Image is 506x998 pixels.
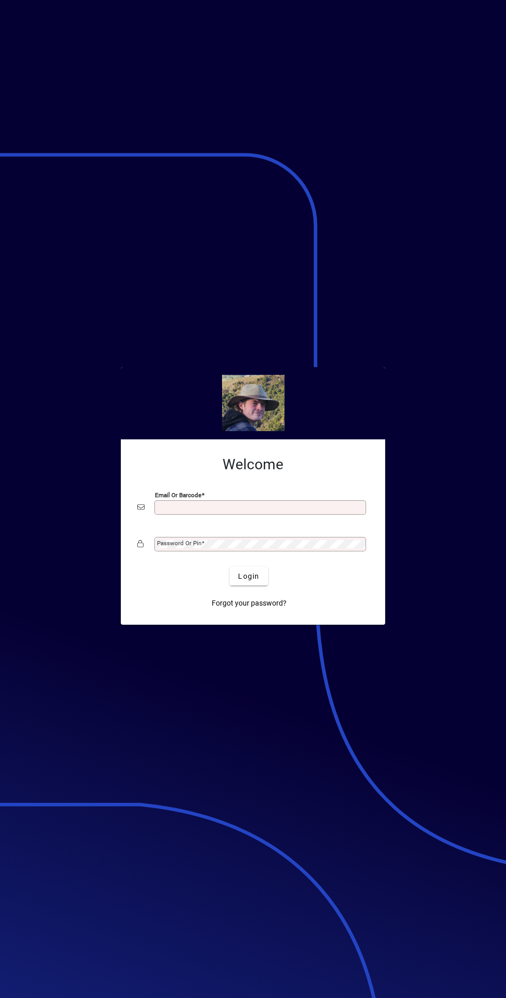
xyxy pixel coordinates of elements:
mat-label: Password or Pin [157,540,201,547]
h2: Welcome [137,456,369,473]
mat-label: Email or Barcode [155,492,201,499]
button: Login [230,567,267,585]
span: Login [238,571,259,582]
span: Forgot your password? [212,598,287,609]
a: Forgot your password? [208,594,291,612]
